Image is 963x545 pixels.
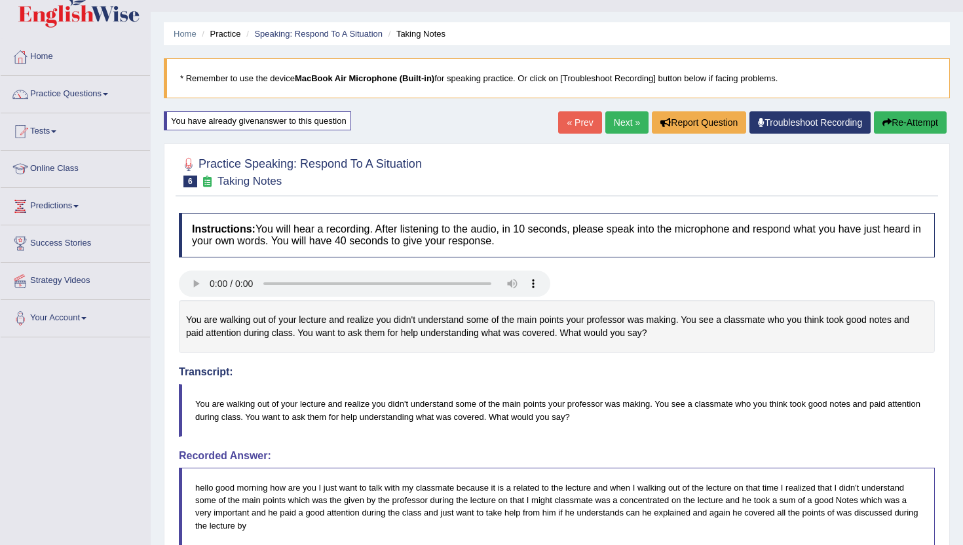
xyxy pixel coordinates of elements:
[874,111,947,134] button: Re-Attempt
[200,176,214,188] small: Exam occurring question
[749,111,871,134] a: Troubleshoot Recording
[192,223,255,235] b: Instructions:
[1,300,150,333] a: Your Account
[1,263,150,295] a: Strategy Videos
[254,29,383,39] a: Speaking: Respond To A Situation
[1,188,150,221] a: Predictions
[1,76,150,109] a: Practice Questions
[558,111,601,134] a: « Prev
[1,39,150,71] a: Home
[179,213,935,257] h4: You will hear a recording. After listening to the audio, in 10 seconds, please speak into the mic...
[164,111,351,130] div: You have already given answer to this question
[605,111,649,134] a: Next »
[174,29,197,39] a: Home
[1,151,150,183] a: Online Class
[179,155,422,187] h2: Practice Speaking: Respond To A Situation
[1,225,150,258] a: Success Stories
[652,111,746,134] button: Report Question
[179,384,935,436] blockquote: You are walking out of your lecture and realize you didn't understand some of the main points you...
[164,58,950,98] blockquote: * Remember to use the device for speaking practice. Or click on [Troubleshoot Recording] button b...
[179,450,935,462] h4: Recorded Answer:
[295,73,434,83] b: MacBook Air Microphone (Built-in)
[179,300,935,353] div: You are walking out of your lecture and realize you didn't understand some of the main points you...
[198,28,240,40] li: Practice
[385,28,445,40] li: Taking Notes
[1,113,150,146] a: Tests
[183,176,197,187] span: 6
[217,175,282,187] small: Taking Notes
[179,468,935,545] blockquote: hello good morning how are you I just want to talk with my classmate because it is a related to t...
